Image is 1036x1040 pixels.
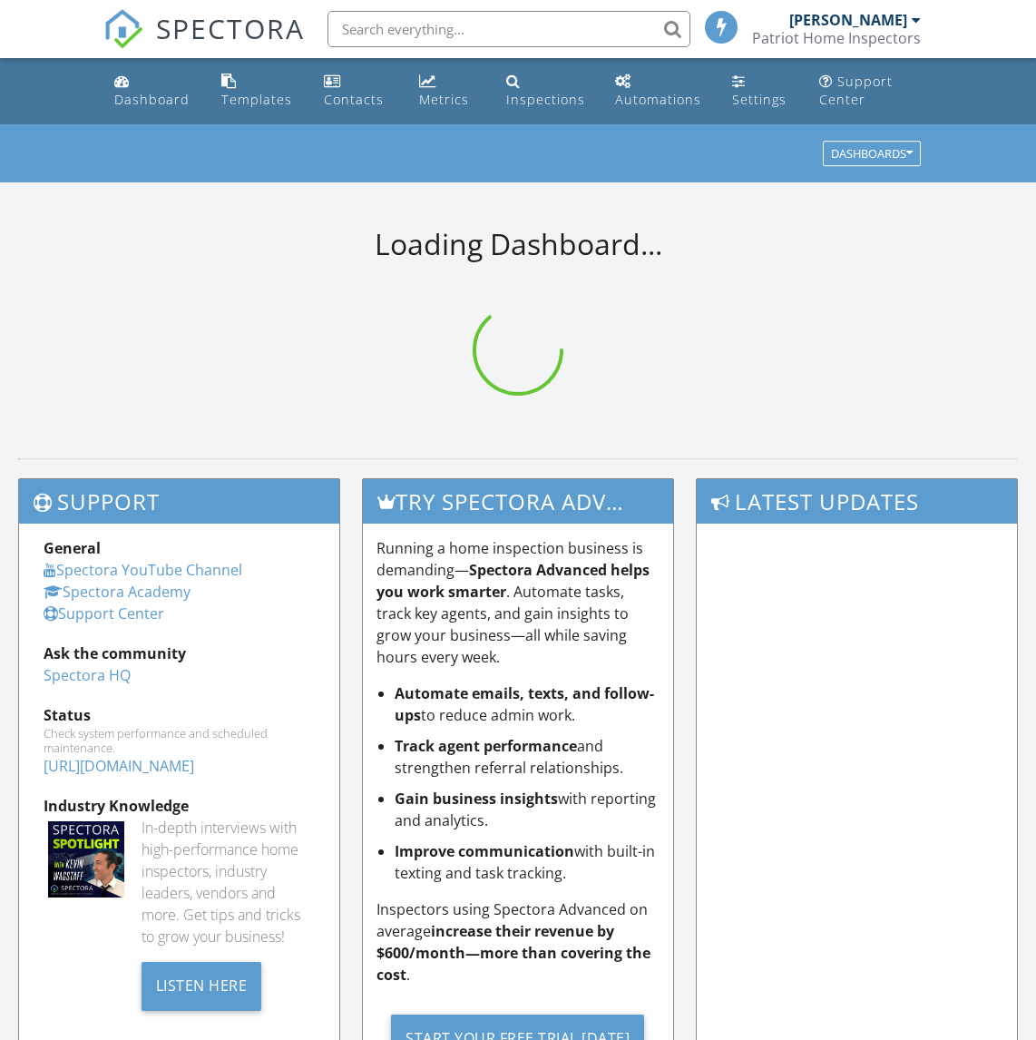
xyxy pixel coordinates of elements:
div: Listen Here [142,962,262,1011]
li: and strengthen referral relationships. [395,735,659,779]
strong: Improve communication [395,841,574,861]
a: Contacts [317,65,397,117]
div: Support Center [819,73,893,108]
div: [PERSON_NAME] [789,11,907,29]
span: SPECTORA [156,9,305,47]
a: Automations (Basic) [608,65,710,117]
div: Dashboard [114,91,190,108]
div: Inspections [506,91,585,108]
li: to reduce admin work. [395,682,659,726]
img: The Best Home Inspection Software - Spectora [103,9,143,49]
div: Status [44,704,315,726]
h3: Support [19,479,339,524]
a: Metrics [412,65,484,117]
button: Dashboards [823,142,921,167]
a: Listen Here [142,975,262,995]
div: Ask the community [44,643,315,664]
a: Support Center [812,65,928,117]
a: Spectora YouTube Channel [44,560,242,580]
div: Metrics [419,91,469,108]
a: Settings [725,65,798,117]
a: Dashboard [107,65,200,117]
a: Inspections [499,65,593,117]
h3: Latest Updates [697,479,1017,524]
strong: Track agent performance [395,736,577,756]
a: Spectora Academy [44,582,191,602]
li: with reporting and analytics. [395,788,659,831]
div: In-depth interviews with high-performance home inspectors, industry leaders, vendors and more. Ge... [142,817,316,947]
div: Automations [615,91,701,108]
li: with built-in texting and task tracking. [395,840,659,884]
div: Dashboards [831,148,913,161]
input: Search everything... [327,11,690,47]
h3: Try spectora advanced [DATE] [363,479,672,524]
a: Templates [214,65,302,117]
p: Inspectors using Spectora Advanced on average . [376,898,659,986]
a: [URL][DOMAIN_NAME] [44,756,194,776]
a: SPECTORA [103,25,305,63]
img: Spectoraspolightmain [48,821,124,898]
div: Settings [732,91,787,108]
p: Running a home inspection business is demanding— . Automate tasks, track key agents, and gain ins... [376,537,659,668]
strong: increase their revenue by $600/month—more than covering the cost [376,921,650,985]
strong: Automate emails, texts, and follow-ups [395,683,654,725]
div: Contacts [324,91,384,108]
div: Templates [221,91,292,108]
div: Industry Knowledge [44,795,315,817]
strong: Spectora Advanced helps you work smarter [376,560,650,602]
div: Check system performance and scheduled maintenance. [44,726,315,755]
strong: General [44,538,101,558]
a: Spectora HQ [44,665,131,685]
div: Patriot Home Inspectors [752,29,921,47]
a: Support Center [44,603,164,623]
strong: Gain business insights [395,789,558,809]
